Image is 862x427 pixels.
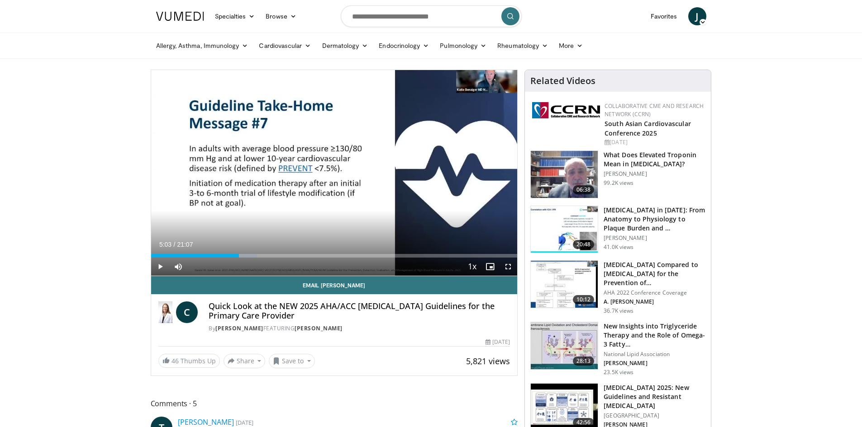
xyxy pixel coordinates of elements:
span: 06:38 [573,185,595,194]
a: Specialties [210,7,261,25]
a: Endocrinology [373,37,434,55]
a: 46 Thumbs Up [158,354,220,368]
small: [DATE] [236,418,253,427]
div: By FEATURING [209,324,510,333]
span: Comments 5 [151,398,518,409]
h4: Related Videos [530,75,595,86]
span: 5:03 [159,241,171,248]
a: J [688,7,706,25]
p: National Lipid Association [604,351,705,358]
p: 99.2K views [604,179,633,187]
span: 28:13 [573,357,595,366]
p: AHA 2022 Conference Coverage [604,289,705,296]
button: Playback Rate [463,258,481,276]
p: [PERSON_NAME] [604,360,705,367]
img: 45ea033d-f728-4586-a1ce-38957b05c09e.150x105_q85_crop-smart_upscale.jpg [531,322,598,369]
span: 20:48 [573,240,595,249]
button: Enable picture-in-picture mode [481,258,499,276]
h3: [MEDICAL_DATA] in [DATE]: From Anatomy to Physiology to Plaque Burden and … [604,206,705,233]
a: 20:48 [MEDICAL_DATA] in [DATE]: From Anatomy to Physiology to Plaque Burden and … [PERSON_NAME] 4... [530,206,705,253]
a: 06:38 What Does Elevated Troponin Mean in [MEDICAL_DATA]? [PERSON_NAME] 99.2K views [530,150,705,198]
div: Progress Bar [151,254,518,258]
p: 23.5K views [604,369,633,376]
a: Collaborative CME and Research Network (CCRN) [605,102,704,118]
button: Play [151,258,169,276]
img: VuMedi Logo [156,12,204,21]
a: [PERSON_NAME] [295,324,343,332]
p: 41.0K views [604,244,633,251]
img: 7c0f9b53-1609-4588-8498-7cac8464d722.150x105_q85_crop-smart_upscale.jpg [531,261,598,308]
h4: Quick Look at the NEW 2025 AHA/ACC [MEDICAL_DATA] Guidelines for the Primary Care Provider [209,301,510,321]
a: South Asian Cardiovascular Conference 2025 [605,119,691,137]
span: / [174,241,176,248]
button: Save to [269,354,315,368]
a: Dermatology [317,37,374,55]
h3: [MEDICAL_DATA] Compared to [MEDICAL_DATA] for the Prevention of… [604,260,705,287]
a: C [176,301,198,323]
video-js: Video Player [151,70,518,276]
a: Allergy, Asthma, Immunology [151,37,254,55]
p: 36.7K views [604,307,633,314]
img: 823da73b-7a00-425d-bb7f-45c8b03b10c3.150x105_q85_crop-smart_upscale.jpg [531,206,598,253]
img: 98daf78a-1d22-4ebe-927e-10afe95ffd94.150x105_q85_crop-smart_upscale.jpg [531,151,598,198]
p: A. [PERSON_NAME] [604,298,705,305]
a: [PERSON_NAME] [215,324,263,332]
p: [PERSON_NAME] [604,170,705,178]
h3: [MEDICAL_DATA] 2025: New Guidelines and Resistant [MEDICAL_DATA] [604,383,705,410]
span: 42:56 [573,418,595,427]
div: [DATE] [605,138,704,146]
p: [GEOGRAPHIC_DATA] [604,412,705,419]
a: Pulmonology [434,37,492,55]
button: Fullscreen [499,258,517,276]
a: 28:13 New Insights into Triglyceride Therapy and the Role of Omega-3 Fatty… National Lipid Associ... [530,322,705,376]
img: a04ee3ba-8487-4636-b0fb-5e8d268f3737.png.150x105_q85_autocrop_double_scale_upscale_version-0.2.png [532,102,600,118]
input: Search topics, interventions [341,5,522,27]
button: Share [224,354,266,368]
a: Rheumatology [492,37,553,55]
a: [PERSON_NAME] [178,417,234,427]
a: More [553,37,588,55]
img: Dr. Catherine P. Benziger [158,301,173,323]
span: 5,821 views [466,356,510,366]
span: 10:12 [573,295,595,304]
button: Mute [169,258,187,276]
span: 46 [171,357,179,365]
span: 21:07 [177,241,193,248]
a: Email [PERSON_NAME] [151,276,518,294]
a: Browse [260,7,302,25]
a: 10:12 [MEDICAL_DATA] Compared to [MEDICAL_DATA] for the Prevention of… AHA 2022 Conference Covera... [530,260,705,314]
a: Favorites [645,7,683,25]
p: [PERSON_NAME] [604,235,705,242]
h3: What Does Elevated Troponin Mean in [MEDICAL_DATA]? [604,150,705,169]
h3: New Insights into Triglyceride Therapy and the Role of Omega-3 Fatty… [604,322,705,349]
a: Cardiovascular [253,37,316,55]
div: [DATE] [486,338,510,346]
